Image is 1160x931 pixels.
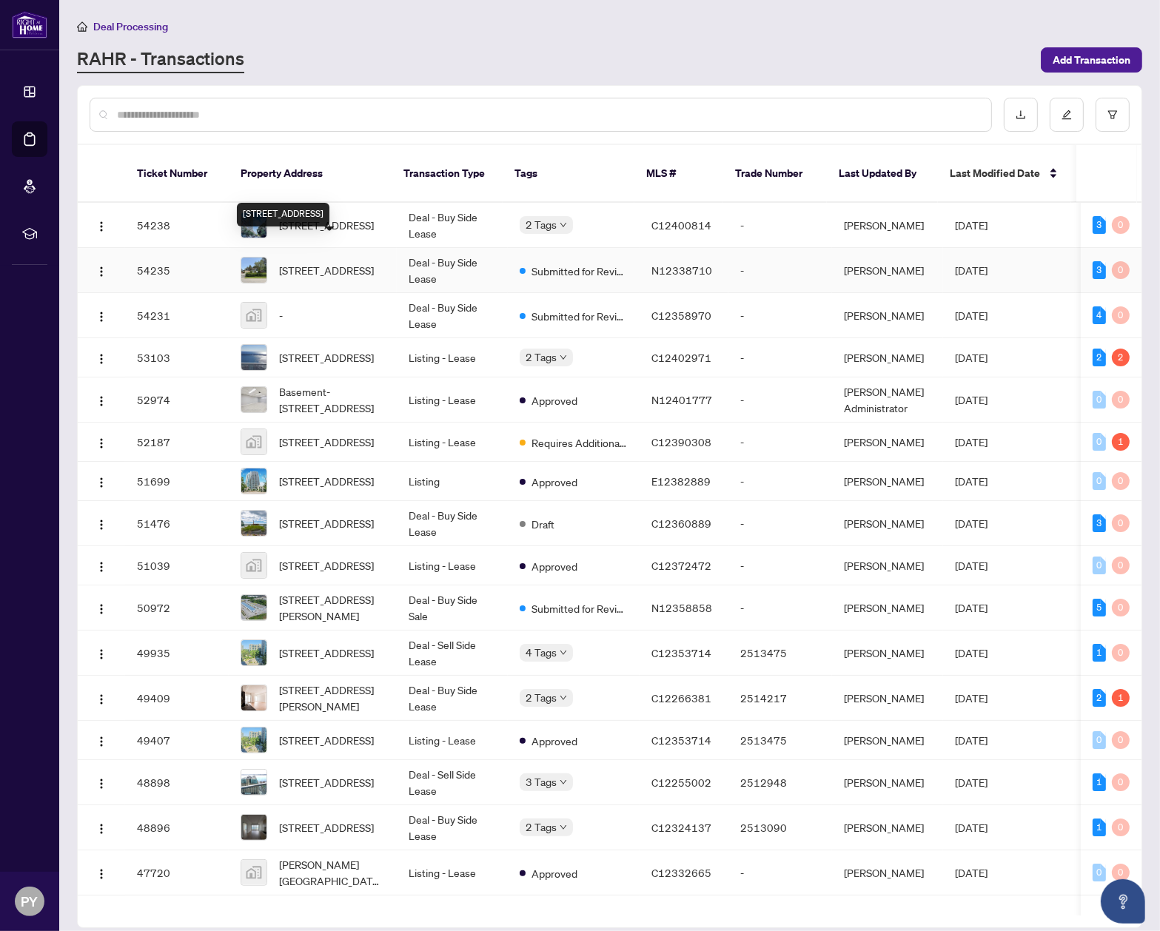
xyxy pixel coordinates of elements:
span: Add Transaction [1053,48,1130,72]
td: - [728,850,832,895]
div: 3 [1093,216,1106,234]
span: down [560,779,567,786]
span: Approved [532,474,577,490]
button: Logo [90,303,113,327]
span: C12372472 [651,559,711,572]
img: thumbnail-img [241,685,266,710]
img: thumbnail-img [241,511,266,536]
td: 54231 [125,293,229,338]
span: E12382889 [651,474,711,488]
span: N12338710 [651,263,712,277]
button: Add Transaction [1041,47,1142,73]
div: 1 [1093,773,1106,791]
td: Deal - Buy Side Lease [397,293,508,338]
td: [PERSON_NAME] [832,760,943,805]
div: 1 [1093,644,1106,662]
th: Property Address [229,145,392,203]
span: 2 Tags [526,349,557,366]
td: 2513475 [728,721,832,760]
span: C12353714 [651,733,711,747]
span: [STREET_ADDRESS][PERSON_NAME] [279,591,385,624]
span: Submitted for Review [532,600,628,616]
img: thumbnail-img [241,640,266,665]
span: C12360889 [651,517,711,530]
td: [PERSON_NAME] [832,462,943,501]
span: C12358970 [651,309,711,322]
td: - [728,423,832,462]
span: PY [21,891,38,912]
td: 48896 [125,805,229,850]
td: [PERSON_NAME] [832,631,943,676]
button: Logo [90,686,113,710]
img: Logo [95,603,107,615]
button: Logo [90,596,113,619]
span: down [560,694,567,702]
td: Listing - Lease [397,423,508,462]
span: Last Modified Date [950,165,1040,181]
span: [DATE] [955,435,988,448]
span: [STREET_ADDRESS] [279,473,374,489]
div: 1 [1093,819,1106,836]
td: Listing - Lease [397,338,508,377]
td: [PERSON_NAME] Administrator [832,377,943,423]
div: 0 [1112,557,1130,574]
span: Approved [532,865,577,881]
td: [PERSON_NAME] [832,721,943,760]
span: down [560,824,567,831]
td: 48898 [125,760,229,805]
span: Basement-[STREET_ADDRESS] [279,383,385,416]
img: Logo [95,648,107,660]
td: Deal - Buy Side Lease [397,248,508,293]
span: 4 Tags [526,644,557,661]
img: Logo [95,311,107,323]
span: down [560,354,567,361]
span: Approved [532,392,577,409]
th: Ticket Number [125,145,229,203]
img: Logo [95,561,107,573]
td: [PERSON_NAME] [832,850,943,895]
span: Draft [532,516,554,532]
span: [DATE] [955,733,988,747]
button: Logo [90,346,113,369]
td: 52187 [125,423,229,462]
td: [PERSON_NAME] [832,585,943,631]
td: 50972 [125,585,229,631]
img: thumbnail-img [241,345,266,370]
span: [STREET_ADDRESS] [279,557,374,574]
span: [STREET_ADDRESS] [279,434,374,450]
span: edit [1062,110,1072,120]
span: 2 Tags [526,819,557,836]
td: [PERSON_NAME] [832,423,943,462]
span: C12324137 [651,821,711,834]
td: Deal - Sell Side Lease [397,760,508,805]
img: Logo [95,353,107,365]
th: Tags [503,145,634,203]
img: Logo [95,778,107,790]
span: Requires Additional Docs [532,434,628,451]
div: 0 [1112,514,1130,532]
td: - [728,585,832,631]
div: 0 [1093,391,1106,409]
td: - [728,546,832,585]
td: 51039 [125,546,229,585]
span: [DATE] [955,866,988,879]
button: edit [1050,98,1084,132]
div: 0 [1112,306,1130,324]
div: 0 [1112,731,1130,749]
td: [PERSON_NAME] [832,248,943,293]
div: [STREET_ADDRESS] [237,203,329,226]
td: [PERSON_NAME] [832,293,943,338]
span: - [279,307,283,323]
span: [DATE] [955,776,988,789]
td: [PERSON_NAME] [832,501,943,546]
th: Last Updated By [827,145,938,203]
td: 52974 [125,377,229,423]
span: filter [1107,110,1118,120]
span: Submitted for Review [532,308,628,324]
td: 2513475 [728,631,832,676]
td: - [728,377,832,423]
span: [STREET_ADDRESS] [279,645,374,661]
span: down [560,221,567,229]
div: 2 [1093,349,1106,366]
span: Submitted for Review [532,263,628,279]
